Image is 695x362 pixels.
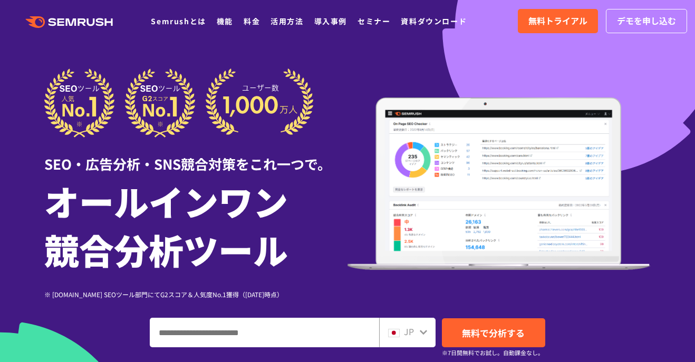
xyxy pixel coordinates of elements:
input: ドメイン、キーワードまたはURLを入力してください [150,318,379,347]
a: Semrushとは [151,16,206,26]
div: SEO・広告分析・SNS競合対策をこれ一つで。 [44,138,347,174]
h1: オールインワン 競合分析ツール [44,177,347,273]
a: 無料トライアル [518,9,598,33]
span: 無料で分析する [462,326,525,339]
a: デモを申し込む [606,9,687,33]
span: 無料トライアル [528,14,587,28]
a: 料金 [244,16,260,26]
a: 導入事例 [314,16,347,26]
a: セミナー [358,16,390,26]
div: ※ [DOMAIN_NAME] SEOツール部門にてG2スコア＆人気度No.1獲得（[DATE]時点） [44,289,347,299]
a: 活用方法 [271,16,303,26]
span: JP [404,325,414,338]
a: 無料で分析する [442,318,545,347]
a: 機能 [217,16,233,26]
small: ※7日間無料でお試し。自動課金なし。 [442,348,544,358]
a: 資料ダウンロード [401,16,467,26]
span: デモを申し込む [617,14,676,28]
